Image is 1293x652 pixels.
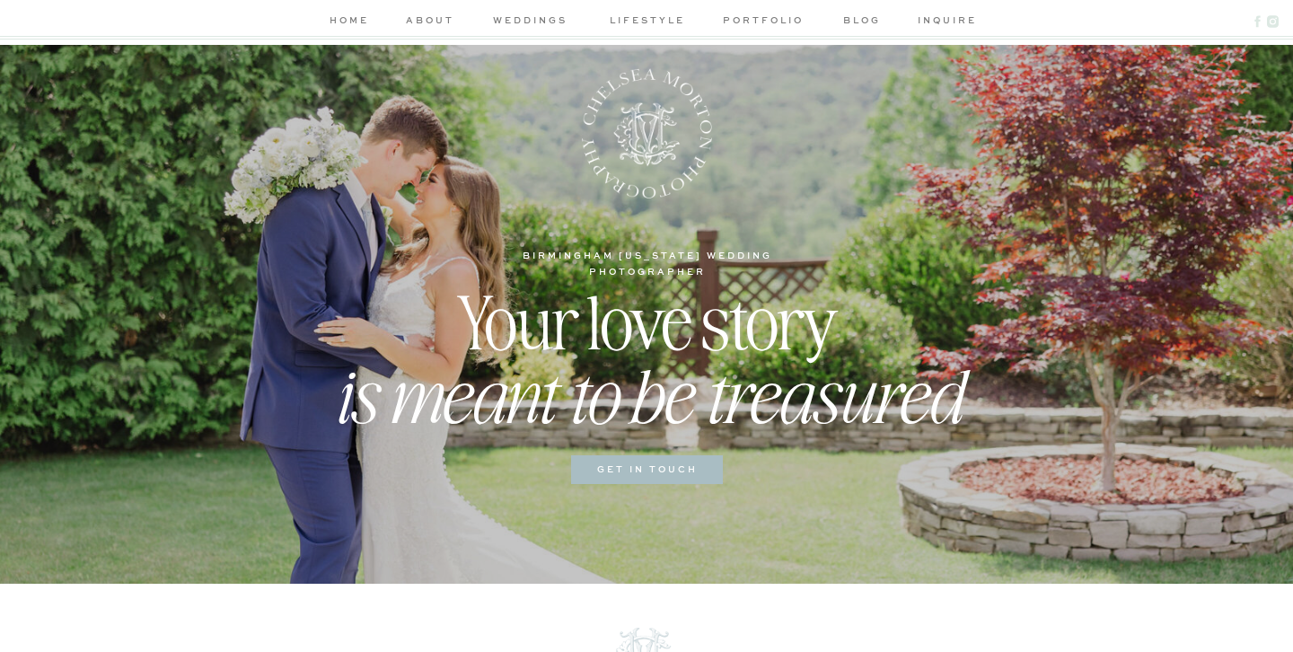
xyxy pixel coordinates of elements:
h2: Your love story [312,277,982,337]
a: lifestyle [604,13,690,31]
h1: birmingham [US_STATE] wedding photographer [467,248,828,265]
a: blog [836,13,887,31]
a: about [403,13,457,31]
h2: is meant to be treasured [256,350,1037,443]
a: inquire [918,13,969,31]
a: portfolio [720,13,805,31]
a: get in touch [581,462,713,479]
a: home [325,13,373,31]
a: weddings [488,13,573,31]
